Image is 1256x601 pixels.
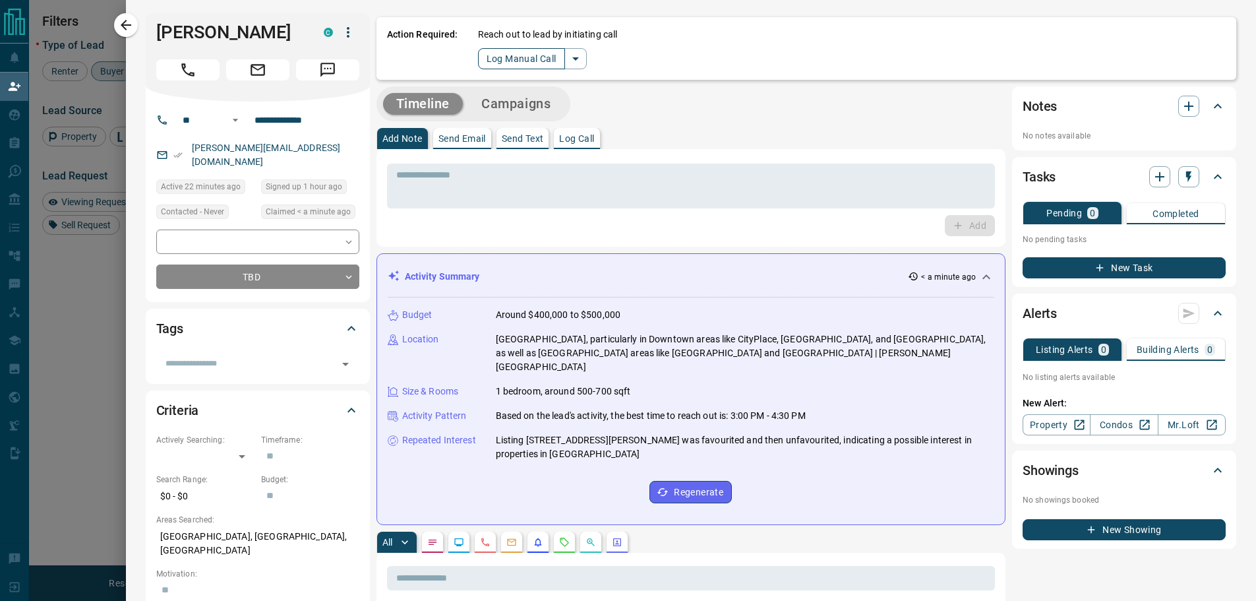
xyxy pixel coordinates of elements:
p: Add Note [382,134,423,143]
div: split button [478,48,587,69]
h1: [PERSON_NAME] [156,22,304,43]
svg: Requests [559,537,570,548]
div: Sat Aug 16 2025 [261,179,359,198]
button: Open [336,355,355,373]
div: Sat Aug 16 2025 [156,179,254,198]
p: Listing Alerts [1036,345,1093,354]
p: 0 [1101,345,1106,354]
span: Email [226,59,289,80]
p: Budget [402,308,433,322]
p: Activity Summary [405,270,480,284]
h2: Showings [1023,460,1079,481]
p: Around $400,000 to $500,000 [496,308,621,322]
a: Condos [1090,414,1158,435]
p: All [382,538,393,547]
p: Pending [1046,208,1082,218]
p: Repeated Interest [402,433,476,447]
div: Criteria [156,395,359,426]
p: 0 [1090,208,1095,218]
a: Mr.Loft [1158,414,1226,435]
p: No notes available [1023,130,1226,142]
svg: Emails [506,537,517,548]
p: No showings booked [1023,494,1226,506]
svg: Notes [427,537,438,548]
p: 1 bedroom, around 500-700 sqft [496,385,631,398]
button: Regenerate [649,481,732,503]
p: Actively Searching: [156,434,254,446]
p: 0 [1207,345,1212,354]
svg: Lead Browsing Activity [454,537,464,548]
h2: Notes [1023,96,1057,117]
svg: Agent Actions [612,537,622,548]
p: Log Call [559,134,594,143]
p: [GEOGRAPHIC_DATA], particularly in Downtown areas like CityPlace, [GEOGRAPHIC_DATA], and [GEOGRAP... [496,332,995,374]
p: Building Alerts [1137,345,1199,354]
a: Property [1023,414,1091,435]
div: condos.ca [324,28,333,37]
button: New Showing [1023,519,1226,540]
svg: Calls [480,537,491,548]
p: Search Range: [156,474,254,486]
svg: Listing Alerts [533,537,543,548]
span: Active 22 minutes ago [161,180,241,193]
p: Size & Rooms [402,385,459,398]
div: TBD [156,265,359,289]
div: Showings [1023,455,1226,486]
p: No listing alerts available [1023,371,1226,383]
p: < a minute ago [921,271,976,283]
span: Call [156,59,220,80]
a: [PERSON_NAME][EMAIL_ADDRESS][DOMAIN_NAME] [192,142,341,167]
p: $0 - $0 [156,486,254,507]
div: Sat Aug 16 2025 [261,205,359,223]
button: New Task [1023,257,1226,278]
p: Activity Pattern [402,409,467,423]
h2: Alerts [1023,303,1057,324]
p: Motivation: [156,568,359,580]
span: Contacted - Never [161,205,224,218]
p: Send Text [502,134,544,143]
span: Claimed < a minute ago [266,205,351,218]
div: Tags [156,313,359,344]
p: Location [402,332,439,346]
p: New Alert: [1023,396,1226,410]
svg: Opportunities [585,537,596,548]
p: Timeframe: [261,434,359,446]
p: Budget: [261,474,359,486]
p: Based on the lead's activity, the best time to reach out is: 3:00 PM - 4:30 PM [496,409,806,423]
button: Timeline [383,93,464,115]
p: Areas Searched: [156,514,359,526]
p: Listing [STREET_ADDRESS][PERSON_NAME] was favourited and then unfavourited, indicating a possible... [496,433,995,461]
div: Tasks [1023,161,1226,193]
h2: Criteria [156,400,199,421]
p: Completed [1152,209,1199,218]
h2: Tasks [1023,166,1056,187]
button: Campaigns [468,93,564,115]
button: Open [227,112,243,128]
p: [GEOGRAPHIC_DATA], [GEOGRAPHIC_DATA], [GEOGRAPHIC_DATA] [156,526,359,561]
p: Send Email [438,134,486,143]
p: No pending tasks [1023,230,1226,249]
div: Activity Summary< a minute ago [388,265,995,289]
span: Signed up 1 hour ago [266,180,342,193]
div: Alerts [1023,298,1226,329]
button: Log Manual Call [478,48,565,69]
div: Notes [1023,90,1226,122]
p: Reach out to lead by initiating call [478,28,618,42]
p: Action Required: [387,28,458,69]
svg: Email Verified [173,150,183,160]
span: Message [296,59,359,80]
h2: Tags [156,318,183,339]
